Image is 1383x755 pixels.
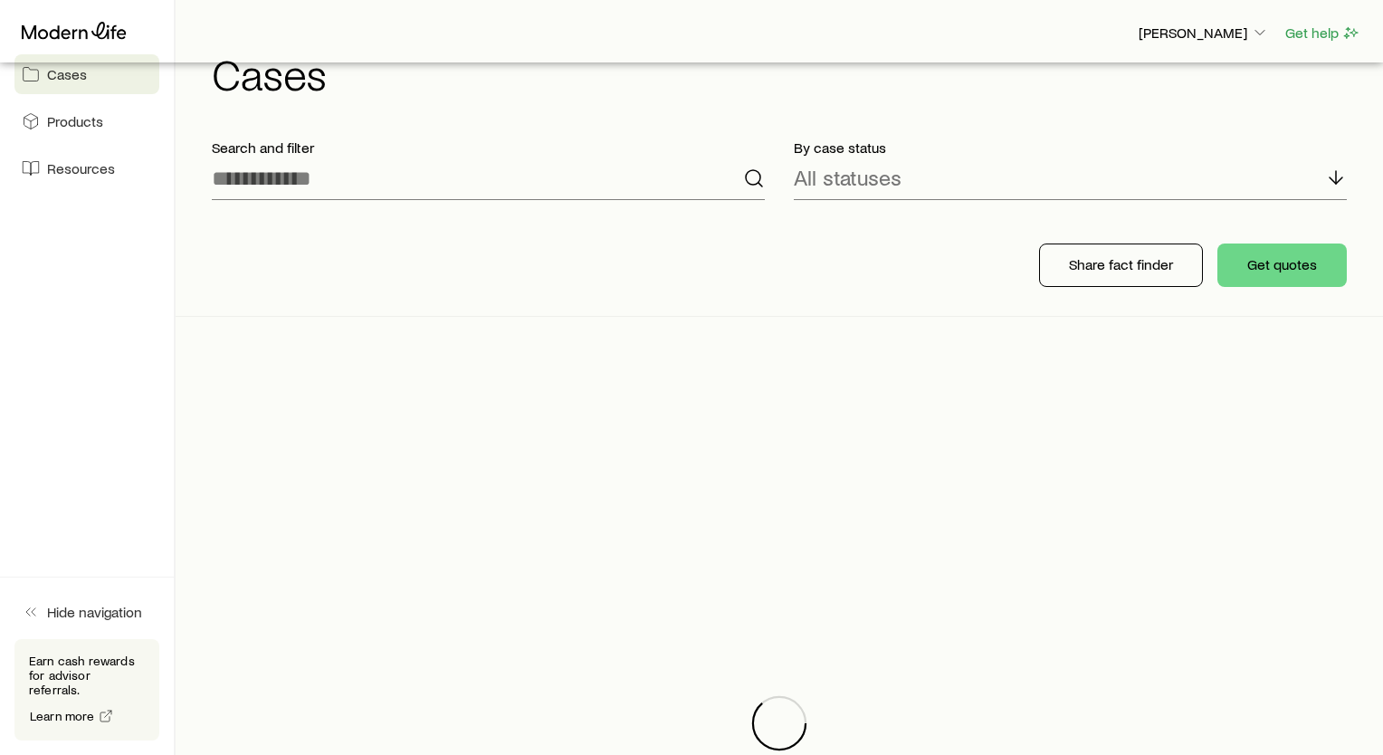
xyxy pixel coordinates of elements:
[1069,255,1173,273] p: Share fact finder
[212,52,1361,95] h1: Cases
[30,710,95,722] span: Learn more
[1039,244,1203,287] button: Share fact finder
[14,148,159,188] a: Resources
[14,639,159,741] div: Earn cash rewards for advisor referrals.Learn more
[794,139,1347,157] p: By case status
[212,139,765,157] p: Search and filter
[794,165,901,190] p: All statuses
[47,603,142,621] span: Hide navigation
[29,654,145,697] p: Earn cash rewards for advisor referrals.
[14,101,159,141] a: Products
[47,159,115,177] span: Resources
[14,54,159,94] a: Cases
[47,112,103,130] span: Products
[1217,244,1347,287] button: Get quotes
[47,65,87,83] span: Cases
[14,592,159,632] button: Hide navigation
